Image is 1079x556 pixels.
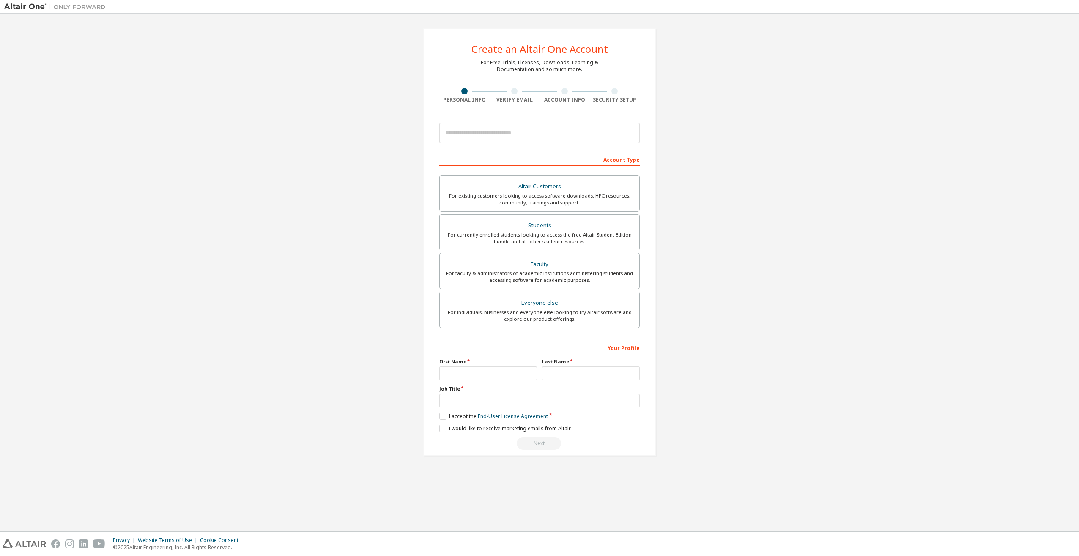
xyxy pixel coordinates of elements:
[439,96,490,103] div: Personal Info
[490,96,540,103] div: Verify Email
[471,44,608,54] div: Create an Altair One Account
[439,152,640,166] div: Account Type
[439,341,640,354] div: Your Profile
[539,96,590,103] div: Account Info
[542,358,640,365] label: Last Name
[481,59,598,73] div: For Free Trials, Licenses, Downloads, Learning & Documentation and so much more.
[445,220,634,231] div: Students
[138,537,200,544] div: Website Terms of Use
[445,270,634,284] div: For faculty & administrators of academic institutions administering students and accessing softwa...
[439,425,571,432] label: I would like to receive marketing emails from Altair
[65,539,74,548] img: instagram.svg
[439,385,640,392] label: Job Title
[439,358,537,365] label: First Name
[445,181,634,193] div: Altair Customers
[445,259,634,270] div: Faculty
[93,539,105,548] img: youtube.svg
[200,537,244,544] div: Cookie Consent
[445,309,634,322] div: For individuals, businesses and everyone else looking to try Altair software and explore our prod...
[445,297,634,309] div: Everyone else
[51,539,60,548] img: facebook.svg
[445,193,634,206] div: For existing customers looking to access software downloads, HPC resources, community, trainings ...
[113,537,138,544] div: Privacy
[3,539,46,548] img: altair_logo.svg
[4,3,110,11] img: Altair One
[439,437,640,450] div: Read and acccept EULA to continue
[79,539,88,548] img: linkedin.svg
[113,544,244,551] p: © 2025 Altair Engineering, Inc. All Rights Reserved.
[590,96,640,103] div: Security Setup
[439,413,548,420] label: I accept the
[445,231,634,245] div: For currently enrolled students looking to access the free Altair Student Edition bundle and all ...
[478,413,548,420] a: End-User License Agreement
